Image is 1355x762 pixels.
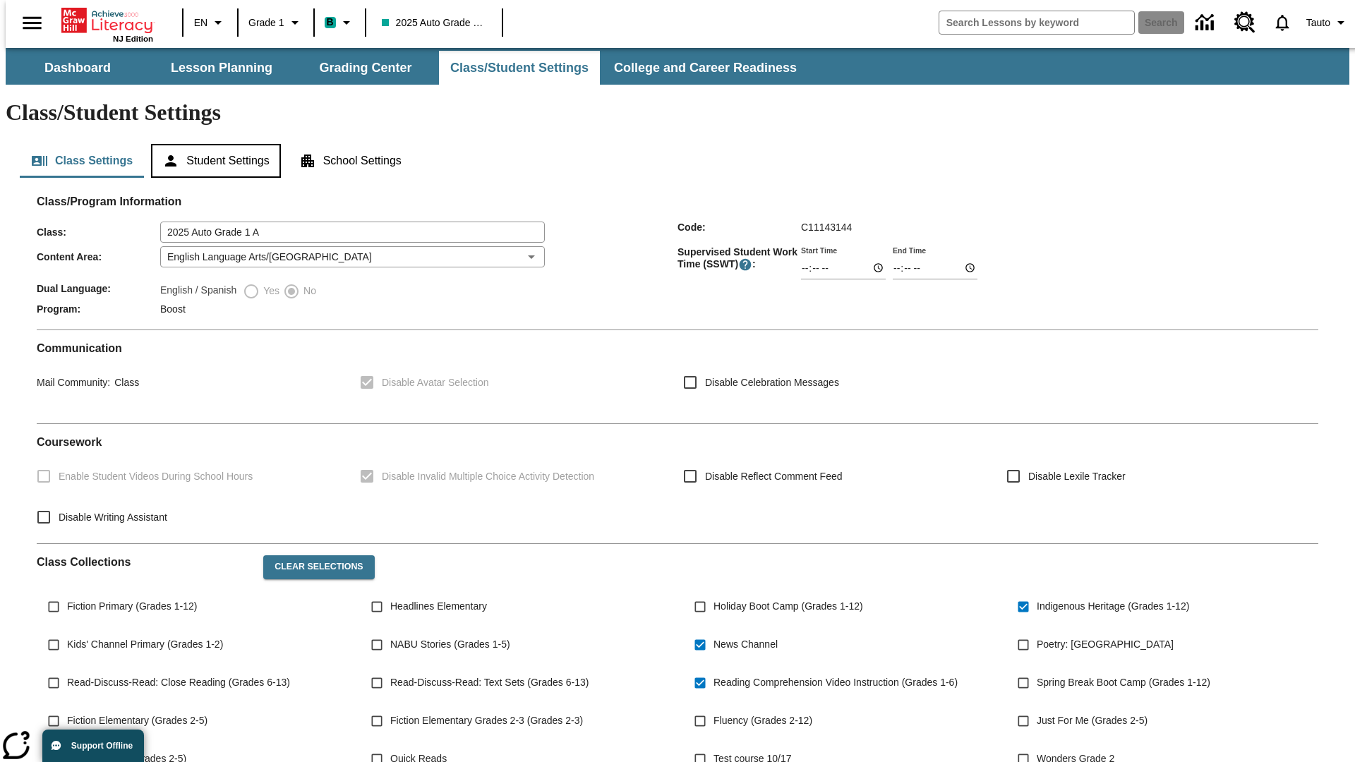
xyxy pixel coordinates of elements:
span: Code : [677,222,801,233]
button: Support Offline [42,730,144,762]
a: Home [61,6,153,35]
h2: Course work [37,435,1318,449]
span: 2025 Auto Grade 1 A [382,16,486,30]
button: Lesson Planning [151,51,292,85]
div: SubNavbar [6,48,1349,85]
a: Resource Center, Will open in new tab [1226,4,1264,42]
h2: Class/Program Information [37,195,1318,208]
a: Data Center [1187,4,1226,42]
button: Open side menu [11,2,53,44]
button: Supervised Student Work Time is the timeframe when students can take LevelSet and when lessons ar... [738,258,752,272]
label: Start Time [801,245,837,255]
span: Fiction Elementary (Grades 2-5) [67,713,207,728]
h2: Communication [37,341,1318,355]
button: Class/Student Settings [439,51,600,85]
div: Coursework [37,435,1318,532]
span: Boost [160,303,186,315]
button: Student Settings [151,144,280,178]
span: Kids' Channel Primary (Grades 1-2) [67,637,223,652]
span: Content Area : [37,251,160,262]
span: NABU Stories (Grades 1-5) [390,637,510,652]
button: Language: EN, Select a language [188,10,233,35]
input: search field [939,11,1134,34]
div: Class/Student Settings [20,144,1335,178]
button: College and Career Readiness [603,51,808,85]
button: School Settings [288,144,413,178]
span: Mail Community : [37,377,110,388]
span: Program : [37,303,160,315]
button: Profile/Settings [1301,10,1355,35]
span: Holiday Boot Camp (Grades 1-12) [713,599,863,614]
span: Indigenous Heritage (Grades 1-12) [1037,599,1189,614]
span: Disable Invalid Multiple Choice Activity Detection [382,469,594,484]
span: Read-Discuss-Read: Text Sets (Grades 6-13) [390,675,589,690]
span: Fluency (Grades 2-12) [713,713,812,728]
span: Fiction Elementary Grades 2-3 (Grades 2-3) [390,713,583,728]
span: Just For Me (Grades 2-5) [1037,713,1148,728]
span: Poetry: [GEOGRAPHIC_DATA] [1037,637,1174,652]
span: Class : [37,226,160,238]
div: SubNavbar [6,51,809,85]
span: EN [194,16,207,30]
span: Support Offline [71,741,133,751]
span: News Channel [713,637,778,652]
span: Read-Discuss-Read: Close Reading (Grades 6-13) [67,675,290,690]
span: Class [110,377,139,388]
span: Dual Language : [37,283,160,294]
div: Class/Program Information [37,209,1318,318]
span: Fiction Primary (Grades 1-12) [67,599,197,614]
div: Communication [37,341,1318,412]
input: Class [160,222,545,243]
div: Home [61,5,153,43]
span: Disable Avatar Selection [382,375,489,390]
span: No [300,284,316,298]
span: NJ Edition [113,35,153,43]
span: Enable Student Videos During School Hours [59,469,253,484]
span: Yes [260,284,279,298]
label: English / Spanish [160,283,236,300]
a: Notifications [1264,4,1301,41]
span: Headlines Elementary [390,599,487,614]
span: B [327,13,334,31]
div: English Language Arts/[GEOGRAPHIC_DATA] [160,246,545,267]
span: Disable Lexile Tracker [1028,469,1126,484]
span: Disable Writing Assistant [59,510,167,525]
span: Disable Celebration Messages [705,375,839,390]
span: Spring Break Boot Camp (Grades 1-12) [1037,675,1210,690]
button: Dashboard [7,51,148,85]
span: Reading Comprehension Video Instruction (Grades 1-6) [713,675,958,690]
button: Class Settings [20,144,144,178]
button: Clear Selections [263,555,374,579]
span: C11143144 [801,222,852,233]
span: Disable Reflect Comment Feed [705,469,843,484]
h1: Class/Student Settings [6,99,1349,126]
h2: Class Collections [37,555,252,569]
button: Boost Class color is teal. Change class color [319,10,361,35]
span: Tauto [1306,16,1330,30]
span: Grade 1 [248,16,284,30]
button: Grade: Grade 1, Select a grade [243,10,309,35]
label: End Time [893,245,926,255]
span: Supervised Student Work Time (SSWT) : [677,246,801,272]
button: Grading Center [295,51,436,85]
